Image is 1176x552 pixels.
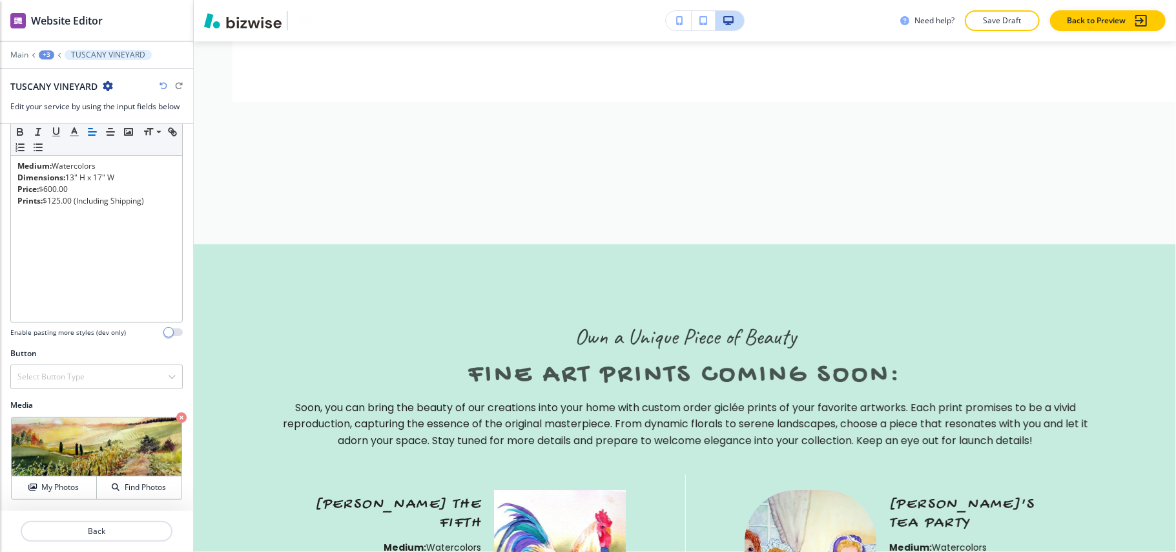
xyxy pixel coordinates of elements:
img: Your Logo [293,10,324,31]
p: Save Draft [982,15,1023,27]
button: Back to Preview [1050,10,1166,31]
button: TUSCANY VINEYARD [65,50,152,60]
button: Main [10,50,28,59]
h6: [PERSON_NAME] THE FIFTH [311,495,481,533]
h2: Media [10,399,183,411]
p: TUSCANY VINEYARD [71,50,145,59]
h3: Edit your service by using the input fields below [10,101,183,112]
h2: Button [10,348,37,359]
button: Save Draft [965,10,1040,31]
button: +3 [39,50,54,59]
h6: Own a Unique Piece of Beauty [272,322,1099,352]
strong: Price: [17,184,39,195]
h4: Enable pasting more styles (dev only) [10,328,126,337]
h2: Fine Art Prints Coming Soon: [272,359,1099,391]
p: 13" H x 17" W [17,172,176,184]
p: $600.00 [17,184,176,195]
strong: Medium: [17,160,52,171]
img: editor icon [10,13,26,28]
div: My PhotosFind Photos [10,416,183,500]
button: Back [21,521,172,542]
h2: Website Editor [31,13,103,28]
strong: Dimensions: [17,172,65,183]
p: $125.00 (Including Shipping) [17,195,176,207]
button: My Photos [12,476,97,499]
h4: My Photos [41,482,79,493]
p: Watercolors [17,160,176,172]
p: Back [22,525,171,537]
button: Find Photos [97,476,181,499]
img: Bizwise Logo [204,13,282,28]
h6: [PERSON_NAME]'S TEA PARTY [889,495,1060,533]
h2: TUSCANY VINEYARD [10,80,98,93]
p: Back to Preview [1067,15,1126,27]
p: Soon, you can bring the beauty of our creations into your home with custom order giclée prints of... [272,399,1099,449]
h4: Find Photos [125,482,166,493]
h3: Need help? [914,15,954,27]
strong: Prints: [17,195,43,206]
h4: Select Button Type [17,371,85,383]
